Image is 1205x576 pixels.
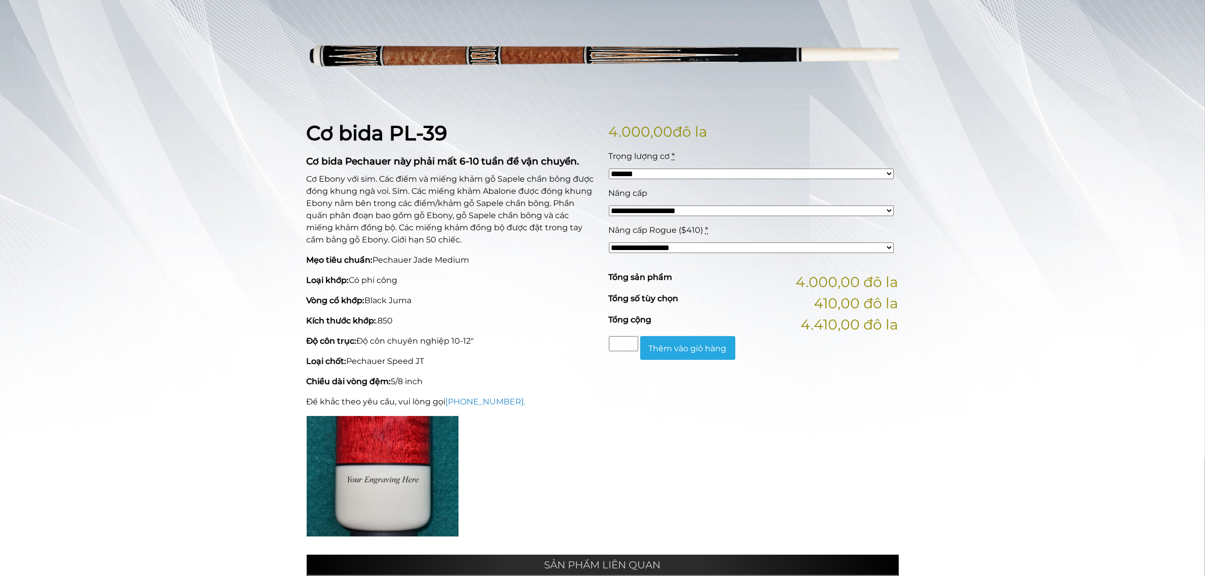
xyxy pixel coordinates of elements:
[347,356,425,366] font: Pechauer Speed ​​JT
[307,155,579,167] font: Cơ bida Pechauer này phải mất 6-10 tuần để vận chuyển.
[307,336,357,346] font: Độ côn trục:
[649,343,727,353] font: Thêm vào giỏ hàng
[705,225,709,235] abbr: yêu cầu
[801,316,899,333] font: 4.410,00 đô la
[349,275,398,285] font: Có phi công
[307,255,373,265] font: Mẹo tiêu chuẩn:
[307,7,899,105] img: pl-39.png
[640,336,735,360] button: Thêm vào giỏ hàng
[609,272,673,282] font: Tổng sản phẩm
[307,296,365,305] font: Vòng cổ khớp:
[357,336,474,346] font: Độ côn chuyên nghiệp 10-12"
[307,377,391,386] font: Chiều dài vòng đệm:
[307,356,347,366] font: Loại chốt:
[609,315,652,324] font: Tổng cộng
[609,294,679,303] font: Tổng số tùy chọn
[609,123,673,140] font: 4.000,00
[307,316,377,325] font: Kích thước khớp:
[672,151,675,161] abbr: yêu cầu
[307,120,448,145] font: Cơ bida PL-39
[377,316,393,325] font: .850
[609,151,670,161] font: Trọng lượng cơ
[307,174,594,244] font: Cơ Ebony với sim. Các điểm và miếng khảm gỗ Sapele chần bông được đóng khung ngà voi. Sim. Các mi...
[307,397,446,406] font: Để khắc theo yêu cầu, vui lòng gọi
[365,296,412,305] font: Black Juma
[446,397,526,406] a: [PHONE_NUMBER].
[609,225,703,235] font: Nâng cấp Rogue ($410)
[373,255,470,265] font: Pechauer Jade Medium
[609,336,638,351] input: Số lượng sản phẩm
[814,295,899,312] font: 410,00 đô la
[307,275,349,285] font: Loại khớp:
[673,123,708,140] font: đô la
[796,273,899,291] font: 4.000,00 đô la
[391,377,423,386] font: 5/8 inch
[609,188,648,198] font: Nâng cấp
[545,559,661,571] font: Sản phẩm liên quan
